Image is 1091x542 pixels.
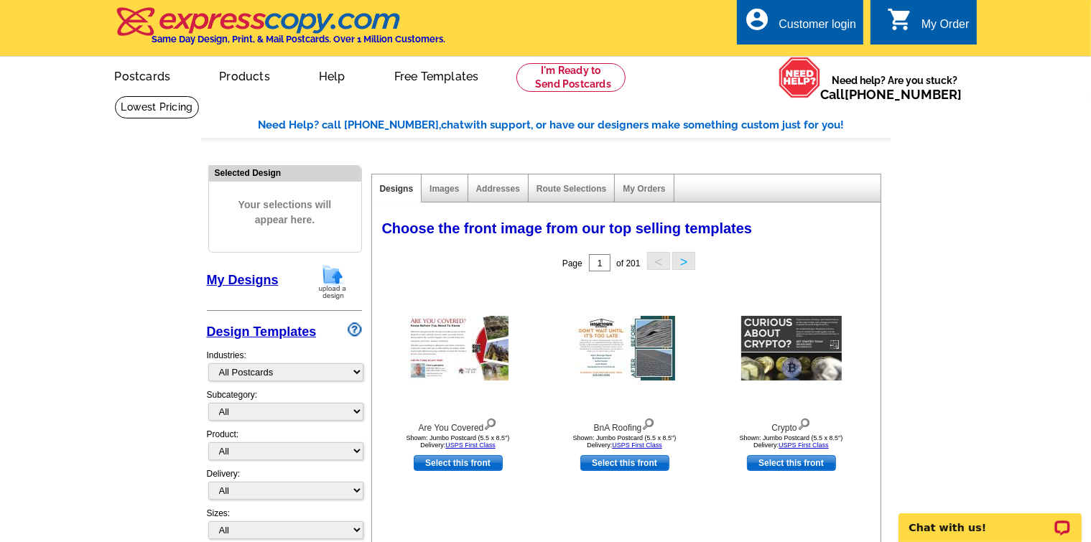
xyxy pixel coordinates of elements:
[797,415,811,431] img: view design details
[821,73,970,102] span: Need help? Are you stuck?
[382,220,753,236] span: Choose the front image from our top selling templates
[209,166,361,179] div: Selected Design
[196,58,293,92] a: Products
[314,263,351,300] img: upload-design
[445,441,496,449] a: USPS First Class
[207,342,362,388] div: Industries:
[414,455,503,471] a: use this design
[442,118,465,131] span: chat
[476,184,520,194] a: Addresses
[207,467,362,507] div: Delivery:
[779,18,856,38] div: Customer login
[546,434,704,449] div: Shown: Jumbo Postcard (5.5 x 8.5") Delivery:
[483,415,497,431] img: view design details
[220,183,350,242] span: Your selections will appear here.
[348,322,362,337] img: design-wizard-help-icon.png
[92,58,194,92] a: Postcards
[779,441,829,449] a: USPS First Class
[747,455,836,471] a: use this design
[744,16,856,34] a: account_circle Customer login
[623,184,665,194] a: My Orders
[845,87,962,102] a: [PHONE_NUMBER]
[379,434,537,449] div: Shown: Jumbo Postcard (5.5 x 8.5") Delivery:
[430,184,459,194] a: Images
[207,388,362,428] div: Subcategory:
[296,58,368,92] a: Help
[371,58,502,92] a: Free Templates
[575,316,675,380] img: BnA Roofing
[207,428,362,467] div: Product:
[887,6,913,32] i: shopping_cart
[779,57,821,98] img: help
[712,415,871,434] div: Crypto
[647,252,670,270] button: <
[115,17,446,45] a: Same Day Design, Print, & Mail Postcards. Over 1 Million Customers.
[207,324,317,339] a: Design Templates
[672,252,695,270] button: >
[259,117,891,134] div: Need Help? call [PHONE_NUMBER], with support, or have our designers make something custom just fo...
[207,273,279,287] a: My Designs
[612,441,662,449] a: USPS First Class
[921,18,970,38] div: My Order
[889,497,1091,542] iframe: LiveChat chat widget
[152,34,446,45] h4: Same Day Design, Print, & Mail Postcards. Over 1 Million Customers.
[562,258,582,268] span: Page
[380,184,414,194] a: Designs
[821,87,962,102] span: Call
[408,316,509,380] img: Are You Covered
[537,184,606,194] a: Route Selections
[741,316,842,380] img: Crypto
[887,16,970,34] a: shopping_cart My Order
[546,415,704,434] div: BnA Roofing
[379,415,537,434] div: Are You Covered
[580,455,669,471] a: use this design
[641,415,655,431] img: view design details
[712,434,871,449] div: Shown: Jumbo Postcard (5.5 x 8.5") Delivery:
[616,258,640,268] span: of 201
[744,6,770,32] i: account_circle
